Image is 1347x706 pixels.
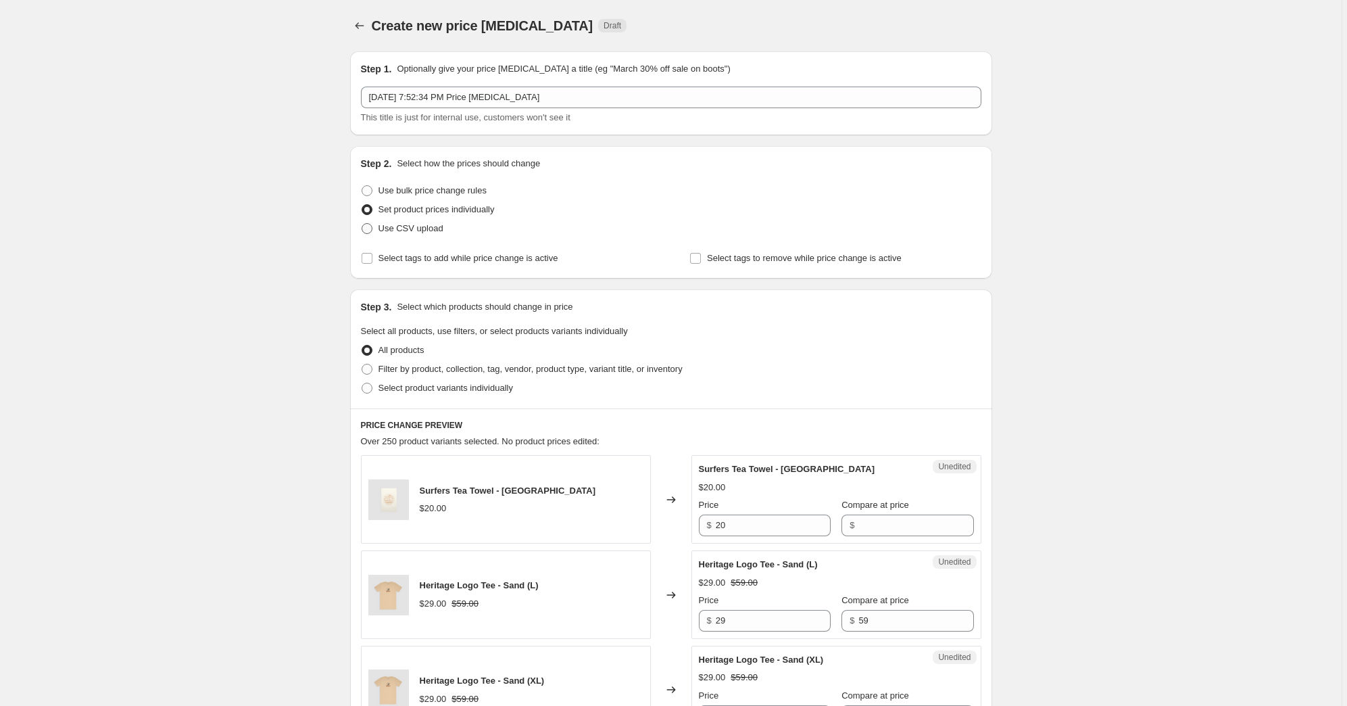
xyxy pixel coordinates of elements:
div: $29.00 [699,671,726,684]
strike: $59.00 [731,576,758,590]
span: Price [699,595,719,605]
strike: $59.00 [451,692,479,706]
span: Compare at price [841,500,909,510]
img: Background-148_80x.png [368,575,409,615]
span: Filter by product, collection, tag, vendor, product type, variant title, or inventory [378,364,683,374]
span: Select tags to remove while price change is active [707,253,902,263]
span: Use CSV upload [378,223,443,233]
span: Set product prices individually [378,204,495,214]
h2: Step 1. [361,62,392,76]
span: Compare at price [841,595,909,605]
h2: Step 2. [361,157,392,170]
span: Select all products, use filters, or select products variants individually [361,326,628,336]
h2: Step 3. [361,300,392,314]
span: Surfers Tea Towel - [GEOGRAPHIC_DATA] [420,486,596,496]
button: Price change jobs [350,16,369,35]
span: Create new price [MEDICAL_DATA] [372,18,593,33]
input: 30% off holiday sale [361,87,981,108]
span: This title is just for internal use, customers won't see it [361,112,570,122]
span: Price [699,500,719,510]
span: Heritage Logo Tee - Sand (L) [699,559,818,569]
span: Select product variants individually [378,383,513,393]
span: Unedited [938,461,971,472]
p: Select how the prices should change [397,157,540,170]
strike: $59.00 [451,597,479,611]
span: $ [707,615,712,626]
span: All products [378,345,424,355]
span: Unedited [938,652,971,663]
img: Background-116_80x.png [368,479,409,520]
span: Heritage Logo Tee - Sand (XL) [699,655,824,665]
strike: $59.00 [731,671,758,684]
span: Draft [604,20,621,31]
div: $20.00 [699,481,726,494]
div: $29.00 [699,576,726,590]
p: Select which products should change in price [397,300,572,314]
span: Unedited [938,557,971,567]
span: Heritage Logo Tee - Sand (L) [420,580,539,590]
span: Compare at price [841,690,909,701]
span: Select tags to add while price change is active [378,253,558,263]
div: $20.00 [420,502,447,515]
span: Over 250 product variants selected. No product prices edited: [361,436,599,446]
span: Price [699,690,719,701]
span: $ [850,615,854,626]
span: $ [850,520,854,530]
div: $29.00 [420,692,447,706]
h6: PRICE CHANGE PREVIEW [361,420,981,431]
div: $29.00 [420,597,447,611]
span: Use bulk price change rules [378,185,487,195]
span: Heritage Logo Tee - Sand (XL) [420,676,545,686]
span: $ [707,520,712,530]
span: Surfers Tea Towel - [GEOGRAPHIC_DATA] [699,464,875,474]
p: Optionally give your price [MEDICAL_DATA] a title (eg "March 30% off sale on boots") [397,62,730,76]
